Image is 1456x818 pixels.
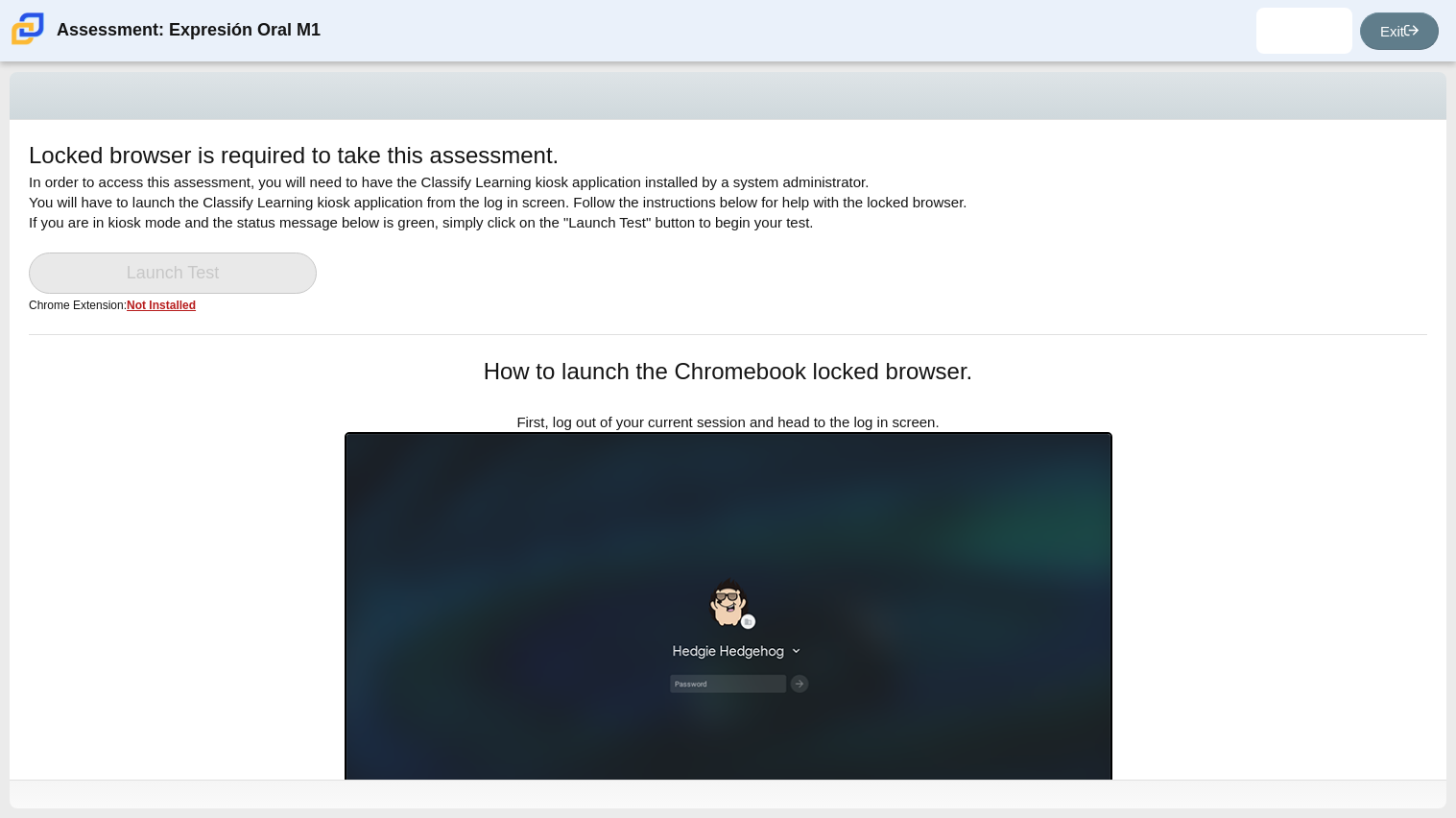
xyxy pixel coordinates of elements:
div: In order to access this assessment, you will need to have the Classify Learning kiosk application... [29,139,1427,334]
img: Carmen School of Science & Technology [8,9,48,49]
h1: Locked browser is required to take this assessment. [29,139,559,172]
a: Launch Test [29,253,317,294]
h1: How to launch the Chromebook locked browser. [345,355,1112,388]
u: Not Installed [127,299,196,312]
div: Assessment: Expresión Oral M1 [57,8,321,54]
img: jadyel.pedraza.TWxFlf [1289,15,1320,46]
a: Exit [1360,12,1439,50]
small: Chrome Extension: [29,299,196,312]
a: Carmen School of Science & Technology [8,36,48,52]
